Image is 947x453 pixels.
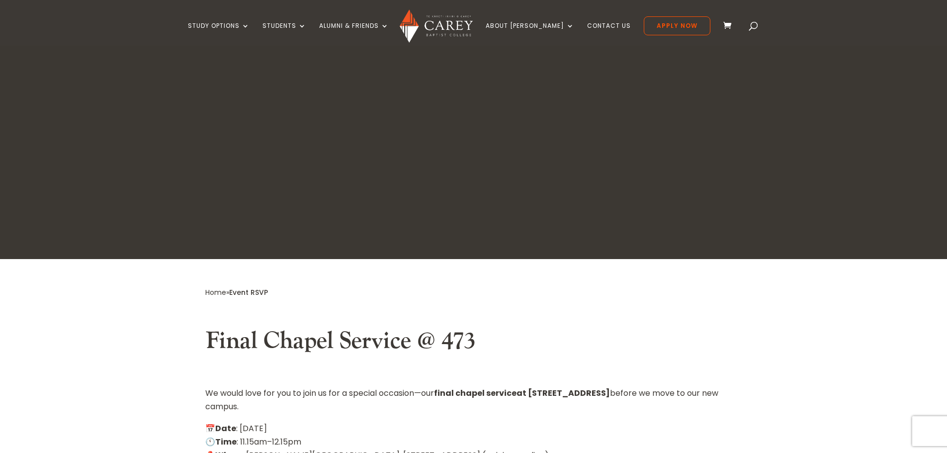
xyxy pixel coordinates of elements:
[517,387,610,399] strong: at [STREET_ADDRESS]
[486,22,574,46] a: About [PERSON_NAME]
[205,287,226,297] a: Home
[205,327,742,361] h2: Final Chapel Service @ 473
[400,9,473,43] img: Carey Baptist College
[205,287,268,297] span: »
[188,22,250,46] a: Study Options
[262,22,306,46] a: Students
[205,386,742,421] p: We would love for you to join us for a special occasion—our before we move to our new campus.
[215,423,236,434] strong: Date
[644,16,710,35] a: Apply Now
[215,436,237,448] strong: Time
[229,287,268,297] span: Event RSVP
[587,22,631,46] a: Contact Us
[319,22,389,46] a: Alumni & Friends
[434,387,517,399] strong: final chapel service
